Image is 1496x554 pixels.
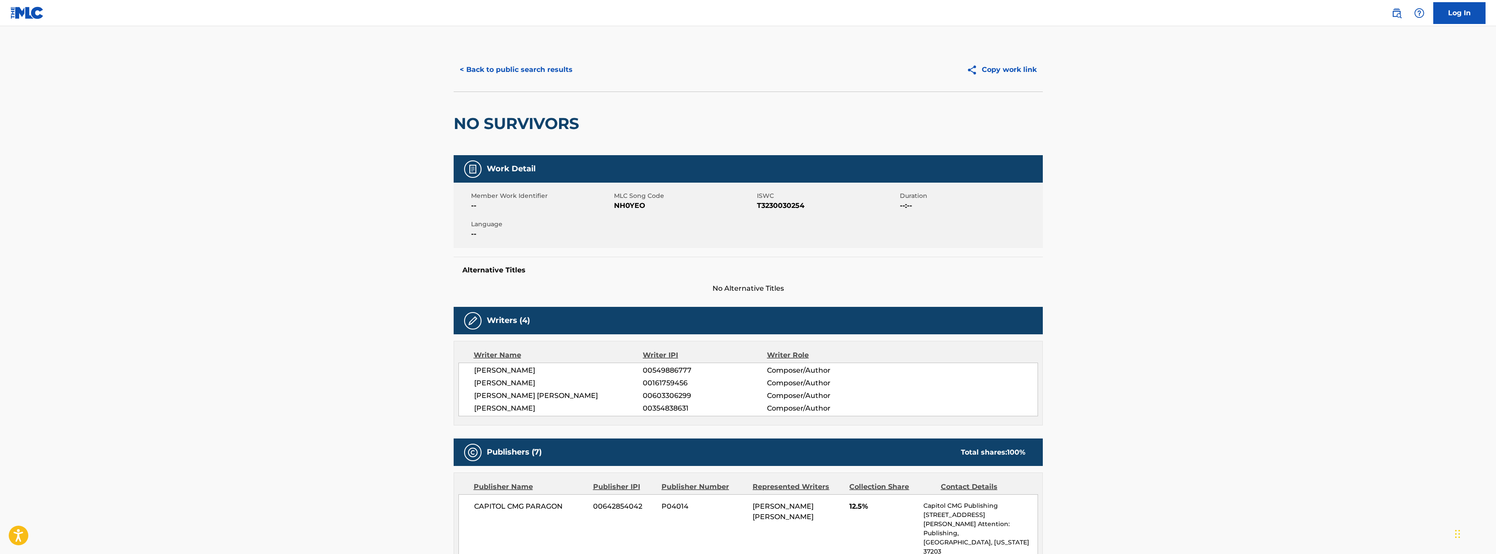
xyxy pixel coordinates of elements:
h5: Work Detail [487,164,536,174]
span: Duration [900,191,1041,201]
div: Writer Name [474,350,643,360]
img: help [1414,8,1425,18]
span: [PERSON_NAME] [474,365,643,376]
span: 00603306299 [643,391,767,401]
div: Publisher Name [474,482,587,492]
span: Composer/Author [767,365,880,376]
button: < Back to public search results [454,59,579,81]
img: Copy work link [967,65,982,75]
span: MLC Song Code [614,191,755,201]
div: Total shares: [961,447,1025,458]
span: [PERSON_NAME] [474,378,643,388]
h5: Publishers (7) [487,447,542,457]
img: MLC Logo [10,7,44,19]
span: T3230030254 [757,201,898,211]
img: search [1391,8,1402,18]
span: NH0YEO [614,201,755,211]
span: ISWC [757,191,898,201]
div: Publisher IPI [593,482,655,492]
span: P04014 [661,501,746,512]
span: --:-- [900,201,1041,211]
a: Public Search [1388,4,1405,22]
div: Writer Role [767,350,880,360]
span: Language [471,220,612,229]
div: Writer IPI [643,350,767,360]
h5: Alternative Titles [462,266,1034,275]
div: Contact Details [941,482,1025,492]
span: 00354838631 [643,403,767,414]
span: CAPITOL CMG PARAGON [474,501,587,512]
div: Help [1411,4,1428,22]
span: Composer/Author [767,403,880,414]
span: Composer/Author [767,378,880,388]
span: -- [471,201,612,211]
div: Publisher Number [661,482,746,492]
h5: Writers (4) [487,316,530,326]
span: No Alternative Titles [454,283,1043,294]
span: 00549886777 [643,365,767,376]
p: [STREET_ADDRESS][PERSON_NAME] Attention: Publishing, [923,510,1037,538]
span: Member Work Identifier [471,191,612,201]
span: -- [471,229,612,239]
span: 00161759456 [643,378,767,388]
div: Collection Share [849,482,934,492]
h2: NO SURVIVORS [454,114,583,133]
img: Publishers [468,447,478,458]
span: [PERSON_NAME] [474,403,643,414]
span: Composer/Author [767,391,880,401]
span: 12.5% [849,501,917,512]
span: 00642854042 [593,501,655,512]
span: [PERSON_NAME] [PERSON_NAME] [474,391,643,401]
img: Writers [468,316,478,326]
a: Log In [1433,2,1486,24]
p: Capitol CMG Publishing [923,501,1037,510]
img: Work Detail [468,164,478,174]
div: Drag [1455,521,1460,547]
iframe: Chat Widget [1452,512,1496,554]
button: Copy work link [960,59,1043,81]
span: 100 % [1007,448,1025,456]
div: Represented Writers [753,482,843,492]
span: [PERSON_NAME] [PERSON_NAME] [753,502,814,521]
